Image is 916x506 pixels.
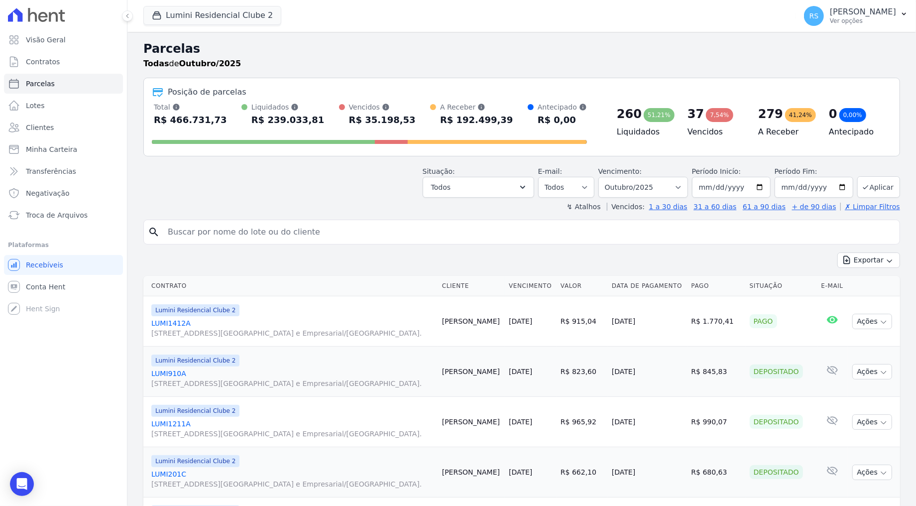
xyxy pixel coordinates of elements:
td: [PERSON_NAME] [438,296,505,347]
button: Lumini Residencial Clube 2 [143,6,281,25]
div: R$ 0,00 [538,112,587,128]
div: Depositado [750,465,803,479]
p: de [143,58,241,70]
div: R$ 192.499,39 [440,112,513,128]
td: R$ 915,04 [557,296,608,347]
label: Situação: [423,167,455,175]
a: ✗ Limpar Filtros [840,203,900,211]
div: 0,00% [839,108,866,122]
td: R$ 662,10 [557,447,608,498]
label: Período Inicío: [692,167,741,175]
th: Contrato [143,276,438,296]
a: LUMI1412A[STREET_ADDRESS][GEOGRAPHIC_DATA] e Empresarial/[GEOGRAPHIC_DATA]. [151,318,434,338]
div: Plataformas [8,239,119,251]
th: Valor [557,276,608,296]
th: E-mail [817,276,848,296]
span: RS [809,12,819,19]
a: [DATE] [509,418,532,426]
a: Minha Carteira [4,139,123,159]
div: Depositado [750,415,803,429]
p: [PERSON_NAME] [830,7,896,17]
label: E-mail: [538,167,563,175]
strong: Outubro/2025 [179,59,241,68]
a: Transferências [4,161,123,181]
a: Clientes [4,118,123,137]
span: [STREET_ADDRESS][GEOGRAPHIC_DATA] e Empresarial/[GEOGRAPHIC_DATA]. [151,479,434,489]
a: LUMI1211A[STREET_ADDRESS][GEOGRAPHIC_DATA] e Empresarial/[GEOGRAPHIC_DATA]. [151,419,434,439]
button: Aplicar [857,176,900,198]
a: Visão Geral [4,30,123,50]
span: Contratos [26,57,60,67]
label: Vencidos: [607,203,645,211]
span: Lumini Residencial Clube 2 [151,355,239,367]
span: Lumini Residencial Clube 2 [151,405,239,417]
a: Parcelas [4,74,123,94]
a: 61 a 90 dias [743,203,786,211]
td: [PERSON_NAME] [438,397,505,447]
span: [STREET_ADDRESS][GEOGRAPHIC_DATA] e Empresarial/[GEOGRAPHIC_DATA]. [151,328,434,338]
p: Ver opções [830,17,896,25]
td: R$ 845,83 [687,347,746,397]
label: Período Fim: [775,166,853,177]
a: [DATE] [509,368,532,376]
div: 7,54% [706,108,733,122]
th: Vencimento [505,276,557,296]
span: Troca de Arquivos [26,210,88,220]
h4: Vencidos [687,126,742,138]
div: 260 [617,106,642,122]
a: LUMI910A[STREET_ADDRESS][GEOGRAPHIC_DATA] e Empresarial/[GEOGRAPHIC_DATA]. [151,369,434,388]
h4: Liquidados [617,126,672,138]
div: Liquidados [251,102,325,112]
div: Antecipado [538,102,587,112]
td: R$ 823,60 [557,347,608,397]
input: Buscar por nome do lote ou do cliente [162,222,896,242]
div: 37 [687,106,704,122]
div: Pago [750,314,777,328]
td: R$ 1.770,41 [687,296,746,347]
div: R$ 466.731,73 [154,112,227,128]
div: 51,21% [644,108,675,122]
th: Data de Pagamento [608,276,687,296]
a: 31 a 60 dias [693,203,736,211]
a: LUMI201C[STREET_ADDRESS][GEOGRAPHIC_DATA] e Empresarial/[GEOGRAPHIC_DATA]. [151,469,434,489]
span: Clientes [26,123,54,132]
button: RS [PERSON_NAME] Ver opções [796,2,916,30]
span: Visão Geral [26,35,66,45]
div: Posição de parcelas [168,86,246,98]
a: [DATE] [509,317,532,325]
div: R$ 35.198,53 [349,112,416,128]
span: Parcelas [26,79,55,89]
td: R$ 990,07 [687,397,746,447]
a: Contratos [4,52,123,72]
a: [DATE] [509,468,532,476]
span: Lumini Residencial Clube 2 [151,304,239,316]
td: [DATE] [608,347,687,397]
div: Total [154,102,227,112]
h4: Antecipado [829,126,884,138]
td: [DATE] [608,397,687,447]
button: Exportar [837,253,900,268]
h2: Parcelas [143,40,900,58]
a: Recebíveis [4,255,123,275]
a: Negativação [4,183,123,203]
a: Troca de Arquivos [4,205,123,225]
span: Conta Hent [26,282,65,292]
span: Todos [431,181,451,193]
span: Lumini Residencial Clube 2 [151,455,239,467]
div: 279 [758,106,783,122]
a: Lotes [4,96,123,116]
span: Negativação [26,188,70,198]
span: Lotes [26,101,45,111]
a: + de 90 dias [792,203,836,211]
label: ↯ Atalhos [567,203,600,211]
div: A Receber [440,102,513,112]
div: 41,24% [785,108,816,122]
span: Transferências [26,166,76,176]
label: Vencimento: [598,167,642,175]
button: Ações [852,314,892,329]
th: Cliente [438,276,505,296]
a: Conta Hent [4,277,123,297]
td: [DATE] [608,447,687,498]
button: Ações [852,414,892,430]
button: Ações [852,465,892,480]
